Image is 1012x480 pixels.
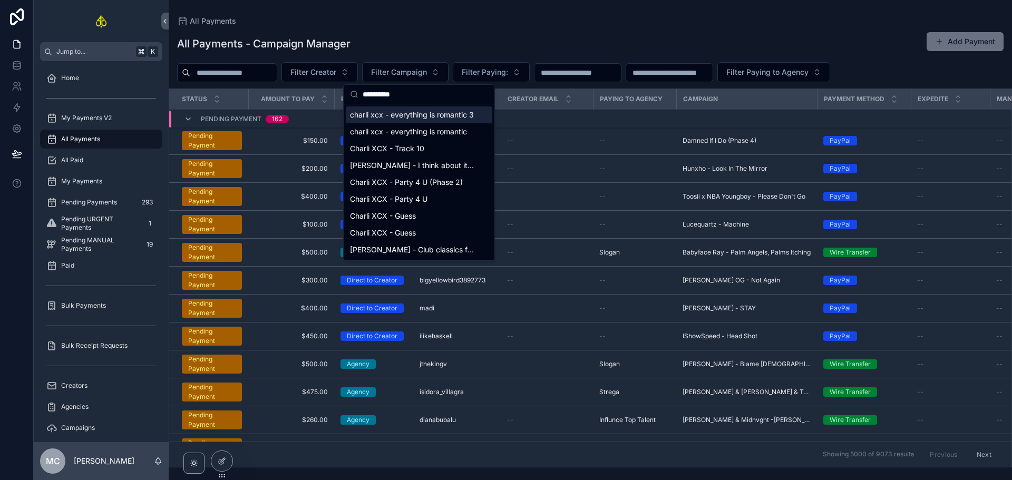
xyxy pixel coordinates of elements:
div: 19 [143,238,156,251]
div: Agency [347,415,369,425]
a: Strega [599,388,670,396]
span: -- [917,360,923,368]
a: Direct to Creator [340,220,407,229]
span: Expedite [918,95,948,103]
a: Pending Payment [182,383,242,401]
span: Campaigns [61,424,95,432]
span: Agencies [61,403,89,411]
span: All Payments [190,16,236,26]
img: App logo [95,13,108,30]
div: Pending Payment [188,187,236,206]
span: Lucequartz - Machine [683,220,749,229]
span: -- [996,276,1003,285]
span: -- [599,304,606,312]
span: Bulk Payments [61,301,106,310]
div: PayPal [830,136,851,145]
a: PayPal [823,220,904,229]
span: -- [507,276,513,285]
a: -- [507,220,587,229]
span: -- [599,192,606,201]
a: PayPal [823,331,904,341]
div: Wire Transfer [830,359,871,369]
div: scrollable content [34,61,169,442]
a: Home [40,68,162,87]
a: Influnce Top Talent [599,416,670,424]
div: PayPal [830,220,851,229]
span: Amount To Pay [261,95,315,103]
span: Charli XCX - Track 10 [350,143,424,154]
span: Filter Campaign [371,67,427,77]
span: dianabubalu [420,416,456,424]
span: Status [182,95,207,103]
span: -- [996,388,1003,396]
a: -- [599,304,670,312]
a: Agency [340,248,407,257]
span: -- [917,192,923,201]
a: Pending Payment [182,355,242,374]
span: Campaign [683,95,718,103]
a: ilikehaskell [420,332,494,340]
a: Wire Transfer [823,248,904,257]
div: Pending Payment [188,215,236,234]
span: Home [61,74,79,82]
a: bigyellowbird3892773 [420,276,494,285]
span: bigyellowbird3892773 [420,276,485,285]
a: Direct to Creator [340,164,407,173]
span: jthekingv [420,360,447,368]
span: Hunxho - Look In The Mirror [683,164,767,173]
span: Pending MANUAL Payments [61,236,139,253]
span: $400.00 [255,304,328,312]
span: IShowSpeed - Head Shot [683,332,757,340]
span: Charli XCX - Guess [350,228,416,238]
a: $200.00 [255,164,328,173]
span: -- [996,136,1003,145]
a: Pending MANUAL Payments19 [40,235,162,254]
a: dianabubalu [420,416,494,424]
a: Toosii x NBA Youngboy - Please Don't Go [683,192,811,201]
span: K [149,47,157,56]
span: -- [507,332,513,340]
a: PayPal [823,276,904,285]
a: -- [599,136,670,145]
div: Pending Payment [188,410,236,429]
span: [PERSON_NAME] - I think about it all the time featuring [PERSON_NAME] [350,160,475,171]
a: All Payments [177,16,236,26]
span: -- [996,220,1003,229]
div: 293 [139,196,156,209]
div: Direct to Creator [347,303,397,313]
a: [PERSON_NAME] & [PERSON_NAME] & Traetwothree - Slow Down [683,388,811,396]
a: Babyface Ray - Palm Angels, Palms Itching [683,248,811,257]
span: Filter Paying: [462,67,508,77]
a: [PERSON_NAME] - Blame [DEMOGRAPHIC_DATA] [683,360,811,368]
span: -- [917,220,923,229]
a: Direct to Creator [340,303,407,313]
a: -- [507,416,587,424]
div: Pending Payment [188,243,236,262]
a: -- [599,332,670,340]
span: -- [507,164,513,173]
a: Pending Payment [182,131,242,150]
span: charli xcx - everything is romantic [350,126,467,137]
a: -- [599,164,670,173]
span: [PERSON_NAME] - Club classics featuring [PERSON_NAME] [350,244,475,255]
a: -- [917,136,984,145]
a: $475.00 [255,388,328,396]
button: Next [969,446,999,463]
a: PayPal [823,303,904,313]
a: PayPal [823,136,904,145]
span: -- [996,416,1003,424]
span: -- [996,248,1003,257]
a: Direct to Creator [340,136,407,145]
span: $260.00 [255,416,328,424]
a: Add Payment [927,32,1004,51]
span: -- [917,136,923,145]
a: $500.00 [255,360,328,368]
span: $400.00 [255,192,328,201]
a: Pending Payment [182,215,242,234]
span: charli xcx - everything is romantic 3 [350,110,474,120]
div: PayPal [830,331,851,341]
